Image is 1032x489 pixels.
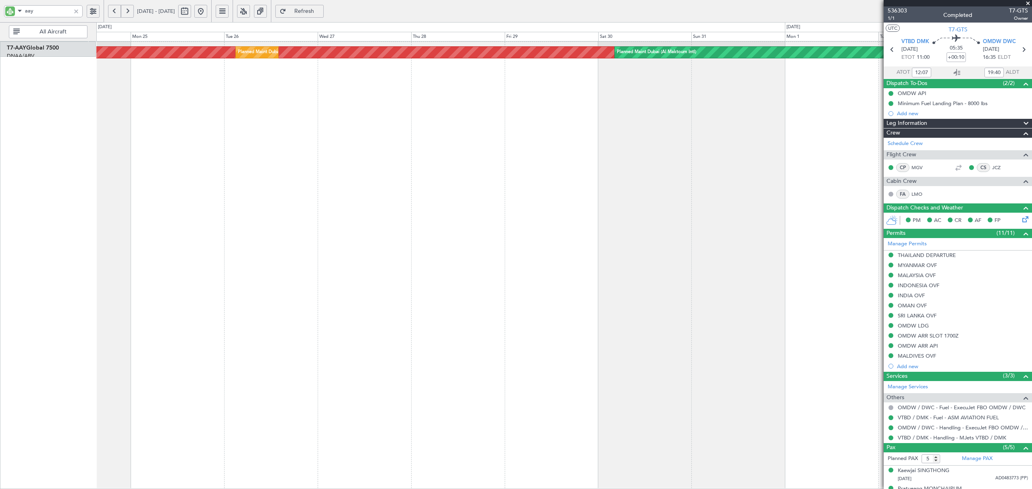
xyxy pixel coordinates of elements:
span: OMDW DWC [983,38,1016,46]
div: MALAYSIA OVF [898,272,936,279]
span: 536303 [888,6,907,15]
a: LMO [911,191,930,198]
span: Leg Information [886,119,927,128]
span: Others [886,393,904,402]
a: Manage Services [888,383,928,391]
span: Flight Crew [886,150,916,160]
span: 1/1 [888,15,907,22]
div: OMDW LDG [898,322,929,329]
div: Add new [897,363,1028,370]
div: Thu 28 [411,32,505,41]
span: 11:00 [917,54,930,62]
span: FP [995,217,1001,225]
a: VTBD / DMK - Handling - MJets VTBD / DMK [898,434,1006,441]
div: [DATE] [786,24,800,31]
div: Add new [897,110,1028,117]
span: Dispatch Checks and Weather [886,203,963,213]
span: ETOT [901,54,915,62]
span: ATOT [897,68,910,77]
span: (2/2) [1003,79,1015,87]
div: OMDW ARR API [898,342,938,349]
span: [DATE] [983,46,999,54]
div: Fri 29 [505,32,598,41]
div: [DATE] [98,24,112,31]
span: Dispatch To-Dos [886,79,927,88]
span: CR [955,217,961,225]
span: Owner [1009,15,1028,22]
a: OMDW / DWC - Fuel - ExecuJet FBO OMDW / DWC [898,404,1026,411]
input: --:-- [984,68,1004,77]
a: MGV [911,164,930,171]
div: THAILAND DEPARTURE [898,252,956,259]
span: Crew [886,128,900,138]
span: [DATE] - [DATE] [137,8,175,15]
span: Refresh [288,8,321,14]
a: Manage Permits [888,240,927,248]
span: Services [886,372,907,381]
span: PM [913,217,921,225]
a: VTBD / DMK - Fuel - ASM AVIATION FUEL [898,414,999,421]
div: Planned Maint Dubai (Al Maktoum Intl) [617,46,696,58]
span: T7-GTS [949,25,967,34]
span: AD0483773 (PP) [995,475,1028,482]
span: [DATE] [898,476,911,482]
span: 05:35 [950,44,963,52]
a: Schedule Crew [888,140,923,148]
a: Manage PAX [962,455,992,463]
span: Cabin Crew [886,177,917,186]
div: MALDIVES OVF [898,352,936,359]
div: CS [977,163,990,172]
div: SRI LANKA OVF [898,312,936,319]
a: DNAA/ABV [7,52,34,60]
span: 16:35 [983,54,996,62]
div: INDONESIA OVF [898,282,939,289]
input: A/C (Reg. or Type) [25,5,71,17]
div: FA [896,190,909,199]
button: All Aircraft [9,25,87,38]
button: UTC [886,25,900,32]
div: CP [896,163,909,172]
span: T7-AAY [7,45,26,51]
div: Kaewjai SINGTHONG [898,467,949,475]
span: (11/11) [997,229,1015,237]
div: Sun 31 [691,32,785,41]
span: [DATE] [901,46,918,54]
div: Planned Maint Dubai (Al Maktoum Intl) [238,46,317,58]
div: Wed 27 [318,32,411,41]
span: AF [975,217,981,225]
div: OMAN OVF [898,302,927,309]
span: (5/5) [1003,443,1015,452]
span: All Aircraft [21,29,85,35]
span: Pax [886,443,895,452]
span: ELDT [998,54,1011,62]
label: Planned PAX [888,455,918,463]
div: Minimum Fuel Landing Plan - 8000 lbs [898,100,988,107]
span: T7-GTS [1009,6,1028,15]
div: OMDW API [898,90,926,97]
span: ALDT [1006,68,1019,77]
div: Tue 26 [224,32,318,41]
span: Permits [886,229,905,238]
div: Tue 2 [878,32,972,41]
span: (3/3) [1003,371,1015,380]
div: Completed [943,11,972,19]
a: JCZ [992,164,1010,171]
button: Refresh [275,5,324,18]
div: Sat 30 [598,32,692,41]
div: OMDW ARR SLOT 1700Z [898,332,959,339]
div: MYANMAR OVF [898,262,937,269]
a: T7-AAYGlobal 7500 [7,45,59,51]
input: --:-- [912,68,931,77]
div: Mon 25 [131,32,224,41]
span: VTBD DMK [901,38,929,46]
div: INDIA OVF [898,292,925,299]
a: OMDW / DWC - Handling - ExecuJet FBO OMDW / DWC [898,424,1028,431]
span: AC [934,217,941,225]
div: Mon 1 [785,32,878,41]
